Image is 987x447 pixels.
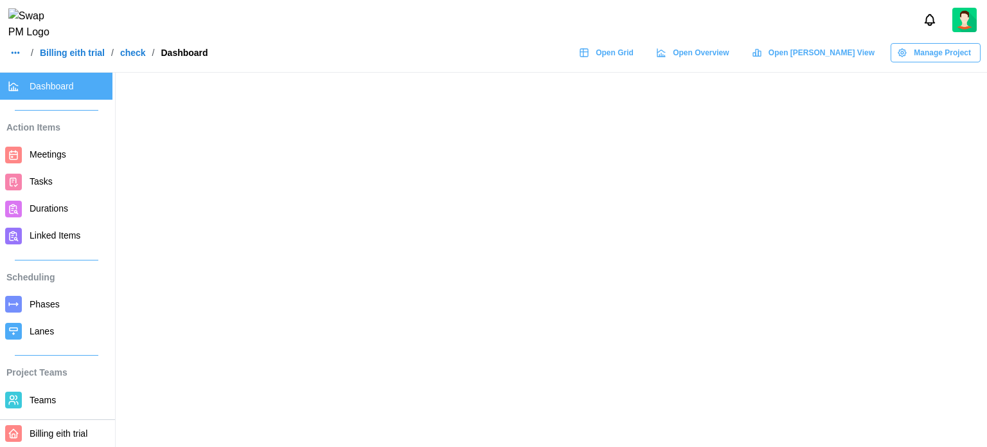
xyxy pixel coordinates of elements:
span: Durations [30,203,68,214]
div: Dashboard [161,48,208,57]
a: check [120,48,146,57]
button: Manage Project [891,43,981,62]
div: / [152,48,155,57]
button: Notifications [919,9,941,31]
span: Billing eith trial [30,428,87,439]
span: Linked Items [30,230,80,241]
a: Open Grid [573,43,643,62]
span: Lanes [30,326,54,336]
a: Billing eith trial [40,48,105,57]
span: Dashboard [30,81,74,91]
a: Open [PERSON_NAME] View [745,43,884,62]
img: 2Q== [952,8,977,32]
img: Swap PM Logo [8,8,60,41]
span: Open [PERSON_NAME] View [769,44,875,62]
span: Tasks [30,176,53,187]
span: Teams [30,395,56,405]
span: Open Overview [673,44,729,62]
span: Meetings [30,149,66,160]
div: / [31,48,33,57]
a: Open Overview [650,43,739,62]
a: Zulqarnain Khalil [952,8,977,32]
span: Open Grid [596,44,634,62]
span: Manage Project [914,44,971,62]
div: / [111,48,114,57]
span: Phases [30,299,60,309]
